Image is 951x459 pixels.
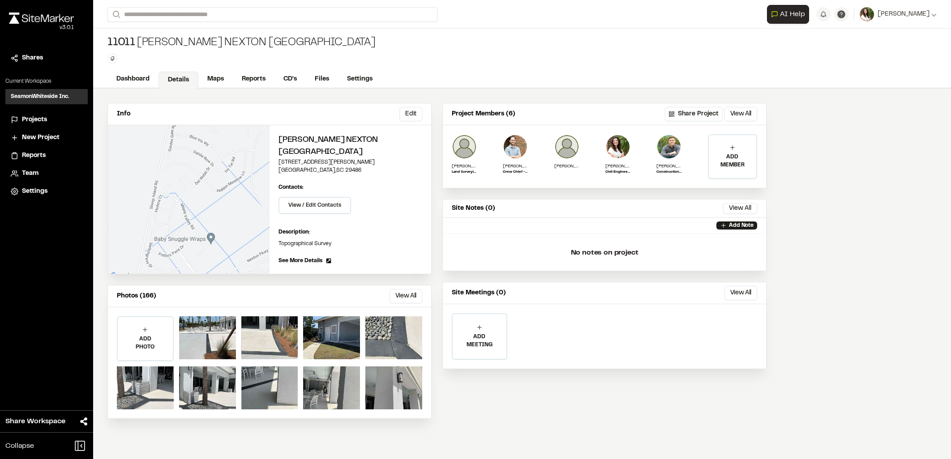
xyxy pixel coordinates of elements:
[11,115,82,125] a: Projects
[390,289,422,303] button: View All
[338,71,381,88] a: Settings
[107,36,376,50] div: [PERSON_NAME] Nexton [GEOGRAPHIC_DATA]
[274,71,306,88] a: CD's
[118,335,173,351] p: ADD PHOTO
[11,93,69,101] h3: SeamonWhiteside Inc.
[452,134,477,159] img: Mike Schmieder, PLS
[605,170,630,175] p: Civil Engineer Project Coordinator
[11,53,82,63] a: Shares
[11,169,82,178] a: Team
[22,133,60,143] span: New Project
[452,170,477,175] p: Land Surveying Team Leader
[22,187,47,196] span: Settings
[9,24,74,32] div: Oh geez...please don't...
[780,9,805,20] span: AI Help
[278,166,422,174] p: [GEOGRAPHIC_DATA] , SC 29486
[22,115,47,125] span: Projects
[452,288,506,298] p: Site Meetings (0)
[724,286,757,300] button: View All
[452,163,477,170] p: [PERSON_NAME], PLS
[860,7,874,21] img: User
[11,187,82,196] a: Settings
[860,7,937,21] button: [PERSON_NAME]
[399,107,422,121] button: Edit
[452,109,515,119] p: Project Members (6)
[278,240,422,248] p: Topographical Survey
[117,109,130,119] p: Info
[665,107,723,121] button: Share Project
[117,291,156,301] p: Photos (166)
[729,221,754,229] p: Add Note
[656,134,681,159] img: Russell White
[9,13,74,24] img: rebrand.png
[278,257,322,265] span: See More Details
[22,169,39,178] span: Team
[306,71,338,88] a: Files
[198,71,233,88] a: Maps
[767,5,813,24] div: Open AI Assistant
[22,53,43,63] span: Shares
[554,134,579,159] img: Weston McBee
[5,441,34,451] span: Collapse
[450,238,759,267] p: No notes on project
[503,134,528,159] img: Kyle Atwood
[503,163,528,170] p: [PERSON_NAME]
[767,5,809,24] button: Open AI Assistant
[605,134,630,159] img: Morgan Held
[723,203,757,214] button: View All
[5,77,88,85] p: Current Workspace
[22,151,46,161] span: Reports
[107,36,135,50] span: 11011
[656,163,681,170] p: [PERSON_NAME]
[605,163,630,170] p: [PERSON_NAME]
[709,153,756,169] p: ADD MEMBER
[278,134,422,158] h2: [PERSON_NAME] Nexton [GEOGRAPHIC_DATA]
[233,71,274,88] a: Reports
[278,158,422,166] p: [STREET_ADDRESS][PERSON_NAME]
[656,170,681,175] p: Construction Admin Field Project Coordinator
[278,197,351,214] button: View / Edit Contacts
[5,416,65,427] span: Share Workspace
[278,183,304,191] p: Contacts:
[107,71,158,88] a: Dashboard
[107,7,124,22] button: Search
[107,54,117,64] button: Edit Tags
[158,72,198,89] a: Details
[554,163,579,170] p: [PERSON_NAME]
[503,170,528,175] p: Crew Chief - SeamonWhiteside
[452,204,495,213] p: Site Notes (0)
[453,333,506,349] p: ADD MEETING
[878,9,930,19] span: [PERSON_NAME]
[278,228,422,236] p: Description:
[11,151,82,161] a: Reports
[724,107,757,121] button: View All
[11,133,82,143] a: New Project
